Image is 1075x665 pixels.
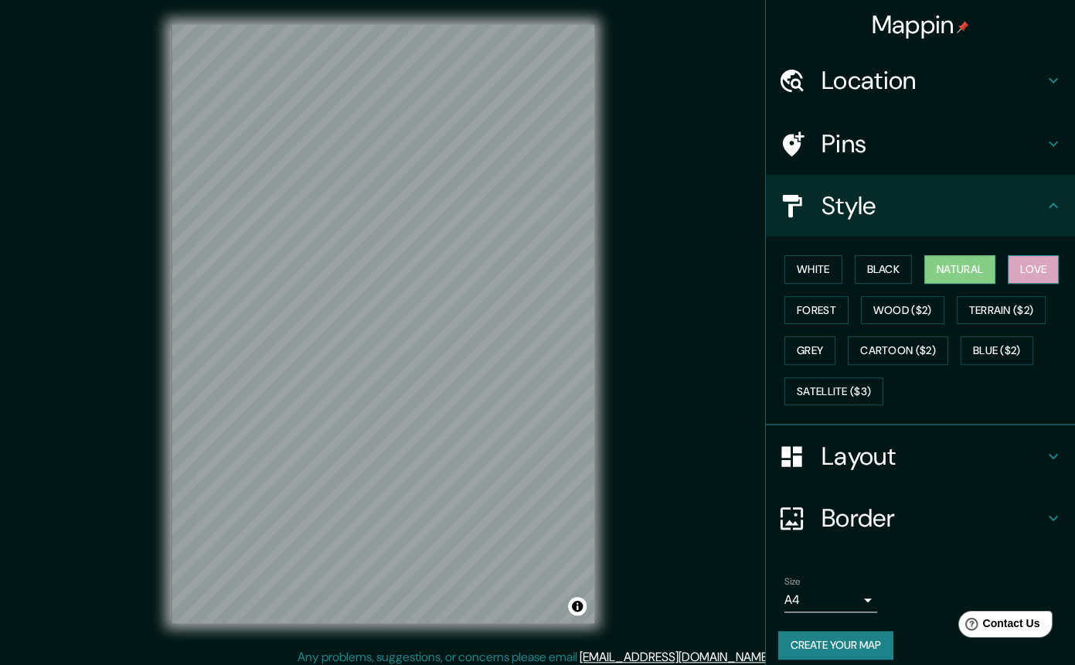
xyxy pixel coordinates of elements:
div: Pins [766,113,1075,175]
div: Location [766,49,1075,111]
div: A4 [784,588,877,612]
a: [EMAIL_ADDRESS][DOMAIN_NAME] [580,649,771,665]
label: Size [784,575,801,588]
iframe: Help widget launcher [937,605,1058,648]
button: Forest [784,296,849,325]
h4: Style [822,190,1044,221]
div: Layout [766,425,1075,487]
button: Wood ($2) [861,296,944,325]
div: Style [766,175,1075,237]
button: White [784,255,842,284]
button: Black [855,255,913,284]
button: Satellite ($3) [784,377,883,406]
img: pin-icon.png [957,21,969,33]
h4: Border [822,503,1044,534]
h4: Location [822,65,1044,96]
h4: Pins [822,128,1044,159]
h4: Layout [822,441,1044,472]
button: Natural [924,255,995,284]
button: Grey [784,336,835,365]
h4: Mappin [872,9,970,40]
button: Blue ($2) [961,336,1033,365]
button: Create your map [778,631,893,660]
div: Border [766,487,1075,549]
button: Terrain ($2) [957,296,1046,325]
button: Toggle attribution [568,597,587,616]
button: Cartoon ($2) [848,336,948,365]
button: Love [1008,255,1059,284]
canvas: Map [172,25,594,623]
